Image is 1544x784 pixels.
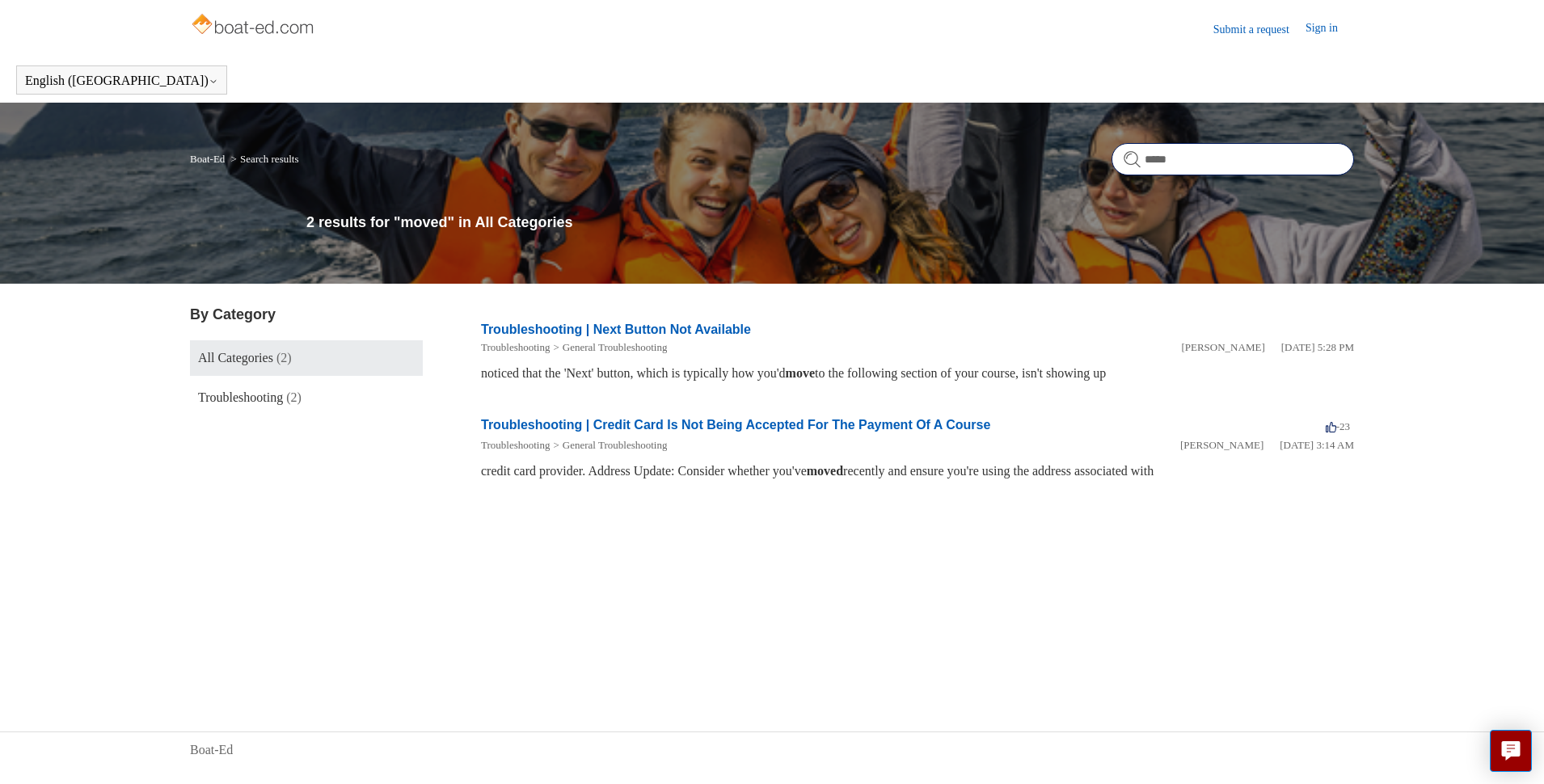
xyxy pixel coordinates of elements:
em: moved [807,464,843,478]
a: General Troubleshooting [563,341,668,353]
span: All Categories [198,351,273,365]
a: Troubleshooting (2) [190,380,423,415]
li: [PERSON_NAME] [1181,339,1264,356]
a: Boat-Ed [190,153,225,165]
li: [PERSON_NAME] [1180,437,1263,453]
a: Troubleshooting [481,341,550,353]
h3: By Category [190,304,423,326]
li: General Troubleshooting [550,339,667,356]
a: Troubleshooting [481,439,550,451]
img: Boat-Ed Help Center home page [190,10,319,42]
li: Search results [228,153,299,165]
span: (2) [276,351,292,365]
a: Troubleshooting | Credit Card Is Not Being Accepted For The Payment Of A Course [481,418,990,432]
div: credit card provider. Address Update: Consider whether you've recently and ensure you're using th... [481,462,1354,481]
li: Boat-Ed [190,153,228,165]
li: General Troubleshooting [550,437,667,453]
time: 03/16/2022, 03:14 [1280,439,1354,451]
li: Troubleshooting [481,339,550,356]
time: 01/05/2024, 17:28 [1281,341,1354,353]
span: -23 [1326,420,1350,432]
a: Submit a request [1213,21,1306,38]
span: (2) [286,390,302,404]
a: All Categories (2) [190,340,423,376]
button: English ([GEOGRAPHIC_DATA]) [25,74,218,88]
h1: 2 results for "moved" in All Categories [306,212,1354,234]
em: move [786,366,815,380]
div: noticed that the 'Next' button, which is typically how you'd to the following section of your cou... [481,364,1354,383]
li: Troubleshooting [481,437,550,453]
a: General Troubleshooting [563,439,668,451]
a: Sign in [1306,19,1354,39]
a: Boat-Ed [190,740,233,760]
input: Search [1112,143,1354,175]
a: Troubleshooting | Next Button Not Available [481,322,751,336]
span: Troubleshooting [198,390,283,404]
button: Live chat [1490,730,1532,772]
